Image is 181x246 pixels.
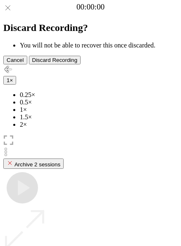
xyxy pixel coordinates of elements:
li: 0.25× [20,91,178,99]
li: 2× [20,121,178,128]
a: 00:00:00 [76,2,105,12]
li: You will not be able to recover this once discarded. [20,42,178,49]
div: Archive 2 sessions [7,160,60,168]
button: Archive 2 sessions [3,158,64,169]
li: 1× [20,106,178,114]
li: 0.5× [20,99,178,106]
li: 1.5× [20,114,178,121]
button: 1× [3,76,16,85]
span: 1 [7,77,10,83]
button: Discard Recording [29,56,81,64]
h2: Discard Recording? [3,22,178,33]
button: Cancel [3,56,27,64]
